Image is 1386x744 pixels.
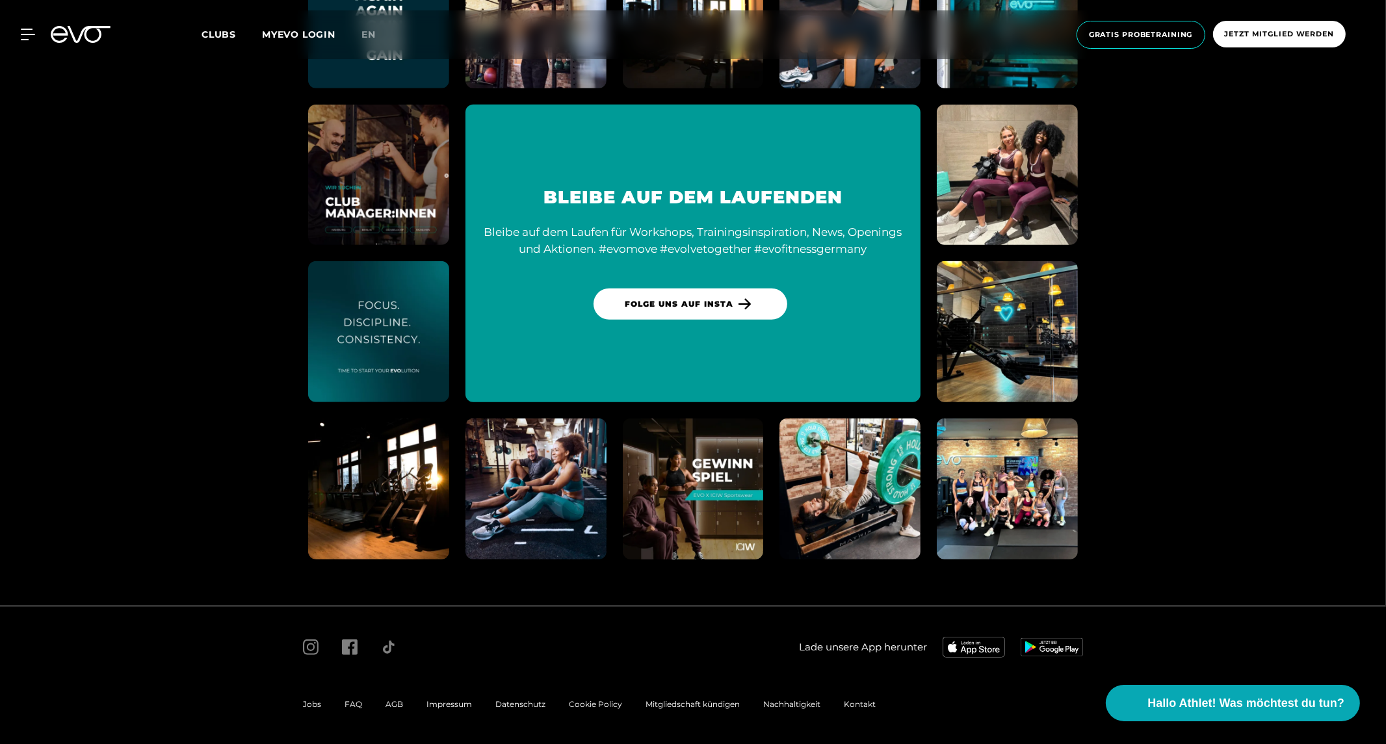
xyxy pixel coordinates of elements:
a: Cookie Policy [569,699,622,709]
a: Kontakt [844,699,876,709]
a: Jetzt Mitglied werden [1209,21,1350,49]
span: en [361,29,376,40]
img: evofitness instagram [465,418,607,559]
span: Jetzt Mitglied werden [1225,29,1334,40]
a: Gratis Probetraining [1073,21,1209,49]
a: Mitgliedschaft kündigen [646,699,740,709]
img: evofitness instagram [937,261,1078,402]
img: evofitness instagram [937,418,1078,559]
h3: BLEIBE AUF DEM LAUFENDEN [481,186,905,209]
a: AGB [386,699,403,709]
span: Clubs [202,29,236,40]
a: en [361,27,391,42]
a: MYEVO LOGIN [262,29,335,40]
span: Hallo Athlet! Was möchtest du tun? [1147,695,1344,712]
button: Hallo Athlet! Was möchtest du tun? [1106,685,1360,721]
div: Bleibe auf dem Laufen für Workshops, Trainingsinspiration, News, Openings und Aktionen. #evomove ... [481,224,905,257]
img: evofitness instagram [623,418,764,559]
img: evofitness app [943,637,1005,658]
img: evofitness instagram [308,105,449,246]
img: evofitness instagram [937,105,1078,246]
img: evofitness instagram [308,261,449,402]
img: evofitness instagram [308,418,449,559]
a: Impressum [426,699,472,709]
img: evofitness instagram [779,418,921,559]
span: Lade unsere App herunter [799,640,927,655]
a: Folge uns auf Insta [594,289,787,320]
img: evofitness app [1021,638,1083,656]
a: Jobs [303,699,321,709]
a: FAQ [345,699,362,709]
span: Folge uns auf Insta [625,298,733,310]
a: Nachhaltigkeit [763,699,820,709]
a: Clubs [202,28,262,40]
a: Datenschutz [495,699,545,709]
span: Gratis Probetraining [1089,29,1193,40]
